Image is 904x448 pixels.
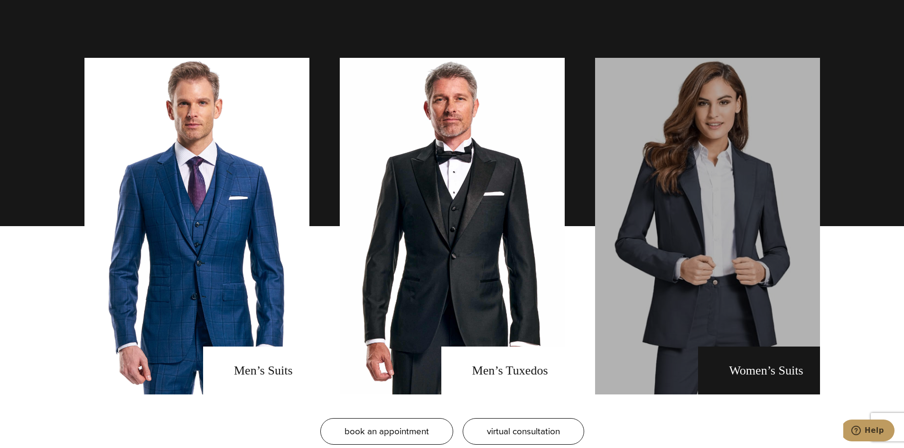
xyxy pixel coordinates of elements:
[487,424,560,438] span: virtual consultation
[84,58,309,394] a: men's suits
[595,58,820,394] a: Women's Suits
[340,58,565,394] a: men's tuxedos
[320,418,453,445] a: book an appointment
[345,424,429,438] span: book an appointment
[463,418,584,445] a: virtual consultation
[843,420,895,443] iframe: Opens a widget where you can chat to one of our agents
